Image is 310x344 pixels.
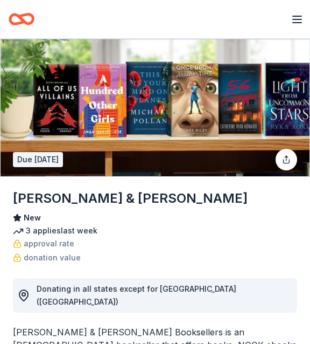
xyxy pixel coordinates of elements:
[24,211,41,224] span: New
[13,237,74,250] a: approval rate
[37,284,236,306] span: Donating in all states except for [GEOGRAPHIC_DATA] ([GEOGRAPHIC_DATA])
[1,39,309,176] img: Image for Barnes & Noble
[13,190,248,207] h1: [PERSON_NAME] & [PERSON_NAME]
[13,224,297,237] div: 3 applies last week
[13,251,81,264] a: donation value
[9,6,34,32] a: Home
[24,237,74,250] span: approval rate
[13,152,63,167] div: Due [DATE]
[24,251,81,264] span: donation value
